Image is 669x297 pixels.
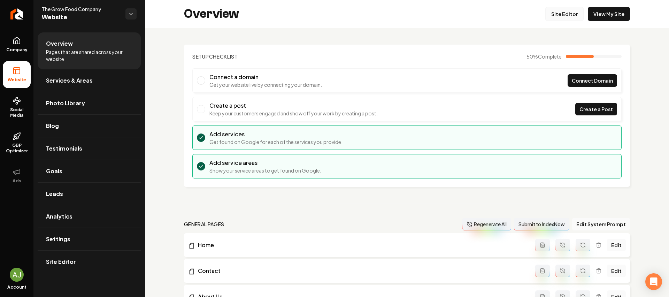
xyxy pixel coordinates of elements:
a: Create a Post [575,103,617,115]
button: Submit to IndexNow [514,218,569,230]
h2: general pages [184,221,224,228]
span: Site Editor [46,258,76,266]
img: AJ Nimeh [10,268,24,282]
span: Complete [538,53,562,60]
div: Open Intercom Messenger [645,273,662,290]
span: Connect Domain [572,77,613,84]
a: Analytics [38,205,141,228]
h2: Checklist [192,53,238,60]
a: Contact [188,267,535,275]
a: Company [3,31,31,58]
h3: Connect a domain [209,73,322,81]
span: Overview [46,39,73,48]
span: Website [42,13,120,22]
a: GBP Optimizer [3,127,31,159]
img: Rebolt Logo [10,8,23,20]
span: Photo Library [46,99,85,107]
p: Keep your customers engaged and show off your work by creating a post. [209,110,378,117]
h3: Add services [209,130,343,138]
h2: Overview [184,7,239,21]
span: Leads [46,190,63,198]
a: Leads [38,183,141,205]
a: Services & Areas [38,69,141,92]
a: Blog [38,115,141,137]
span: 50 % [526,53,562,60]
a: Social Media [3,91,31,124]
button: Regenerate All [462,218,511,230]
span: Social Media [3,107,31,118]
a: Photo Library [38,92,141,114]
a: Connect Domain [568,74,617,87]
span: Services & Areas [46,76,93,85]
a: Edit [607,239,626,251]
span: Blog [46,122,59,130]
a: Site Editor [545,7,584,21]
button: Edit System Prompt [572,218,630,230]
span: Website [5,77,29,83]
span: Create a Post [579,106,613,113]
button: Open user button [10,268,24,282]
span: Ads [10,178,24,184]
a: View My Site [588,7,630,21]
p: Get found on Google for each of the services you provide. [209,138,343,145]
a: Edit [607,265,626,277]
span: Goals [46,167,62,175]
span: Settings [46,235,70,243]
span: GBP Optimizer [3,143,31,154]
button: Add admin page prompt [535,265,550,277]
span: Account [7,284,26,290]
button: Add admin page prompt [535,239,550,251]
span: Pages that are shared across your website. [46,48,132,62]
h3: Add service areas [209,159,321,167]
a: Home [188,241,535,249]
span: The Grow Food Company [42,6,120,13]
span: Testimonials [46,144,82,153]
h3: Create a post [209,101,378,110]
span: Analytics [46,212,72,221]
a: Site Editor [38,251,141,273]
span: Company [3,47,30,53]
a: Testimonials [38,137,141,160]
button: Ads [3,162,31,189]
p: Show your service areas to get found on Google. [209,167,321,174]
span: Setup [192,53,209,60]
a: Goals [38,160,141,182]
p: Get your website live by connecting your domain. [209,81,322,88]
a: Settings [38,228,141,250]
